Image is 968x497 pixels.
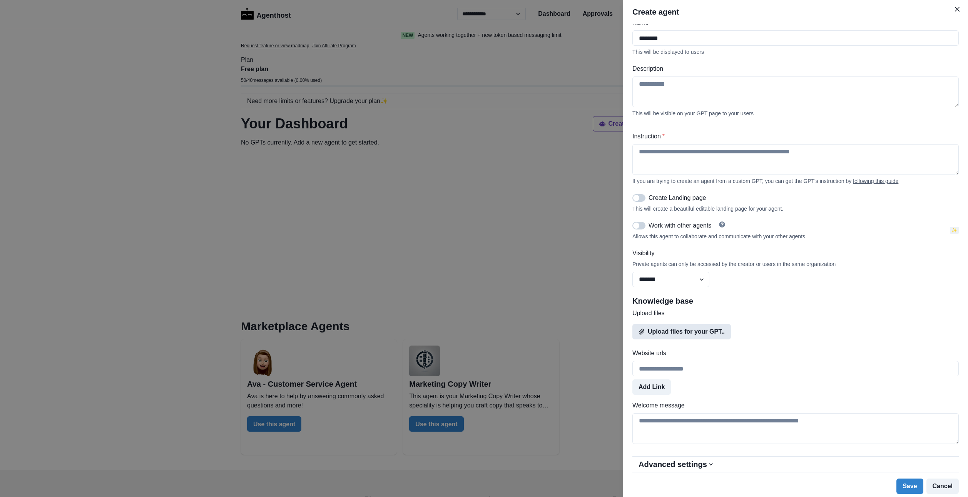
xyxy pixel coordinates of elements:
div: Private agents can only be accessed by the creator or users in the same organization [632,261,959,267]
a: Help [714,221,730,230]
label: Description [632,64,954,73]
label: Welcome message [632,401,954,410]
label: Visibility [632,249,954,258]
button: Close [951,3,963,15]
span: ✨ [950,227,959,234]
label: Website urls [632,349,954,358]
button: Add Link [632,379,671,395]
a: following this guide [853,178,898,184]
button: Upload files for your GPT.. [632,324,731,339]
p: Create Landing page [649,193,706,203]
button: Help [714,221,730,228]
div: If you are trying to create an agent from a custom GPT, you can get the GPT's instruction by [632,178,959,184]
p: Work with other agents [649,221,711,230]
div: This will be displayed to users [632,49,959,55]
div: This will create a beautiful editable landing page for your agent. [632,206,959,212]
h2: Knowledge base [632,296,959,306]
div: Allows this agent to collaborate and communicate with your other agents [632,233,947,239]
button: Advanced settings [632,457,959,472]
button: Cancel [926,479,959,494]
div: This will be visible on your GPT page to your users [632,110,959,116]
label: Instruction [632,132,954,141]
button: Save [896,479,923,494]
h2: Advanced settings [639,460,707,469]
label: Upload files [632,309,954,318]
